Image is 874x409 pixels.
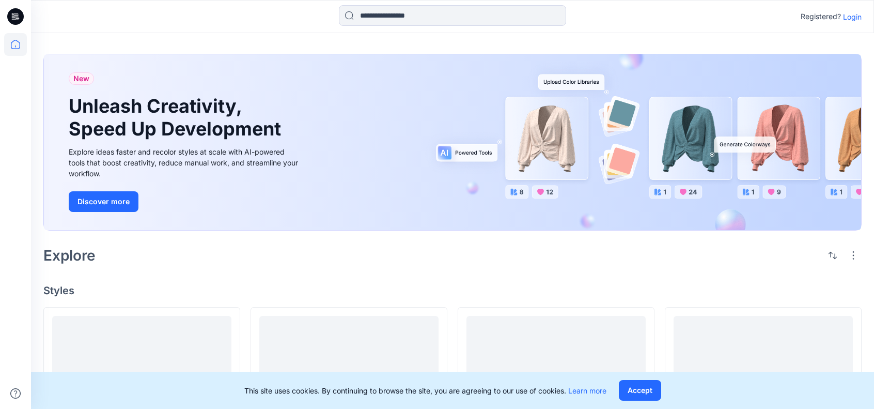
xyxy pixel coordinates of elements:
h2: Explore [43,247,96,264]
p: Login [843,11,862,22]
h4: Styles [43,284,862,297]
div: Explore ideas faster and recolor styles at scale with AI-powered tools that boost creativity, red... [69,146,301,179]
h1: Unleash Creativity, Speed Up Development [69,95,286,140]
a: Discover more [69,191,301,212]
button: Accept [619,380,661,401]
span: New [73,72,89,85]
a: Learn more [568,386,606,395]
p: Registered? [801,10,841,23]
button: Discover more [69,191,138,212]
p: This site uses cookies. By continuing to browse the site, you are agreeing to our use of cookies. [244,385,606,396]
